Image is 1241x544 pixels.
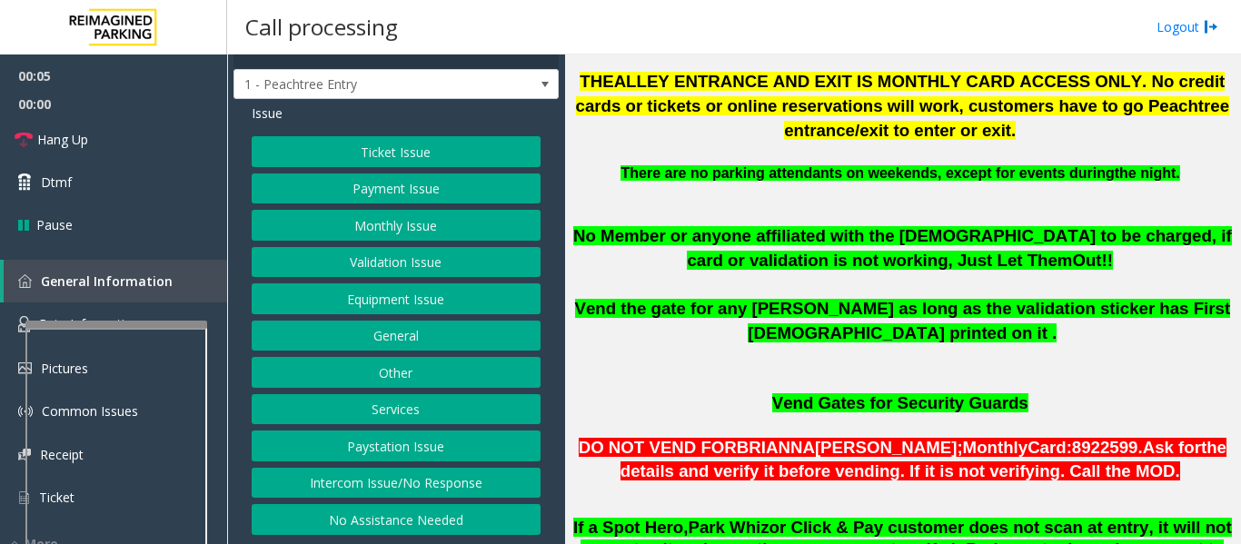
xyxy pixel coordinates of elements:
span: Out!! [1072,251,1113,270]
span: the night [1115,165,1176,181]
span: the details and verify it before vending. If it is not verifying. Call the MOD. [620,438,1226,481]
img: 'icon' [18,490,30,506]
span: Monthly [963,438,1028,457]
span: Card: [1028,438,1072,457]
span: . [1176,165,1179,181]
a: Logout [1157,17,1218,36]
span: THE [580,72,613,91]
span: Issue [252,104,283,123]
span: Vend Gates for Security Guards [772,393,1028,412]
img: 'icon' [18,362,32,374]
span: If a Spot Hero, [573,518,688,537]
button: Services [252,394,541,425]
span: DO NOT VEND FOR [579,438,737,457]
span: Hang Up [37,130,88,149]
img: 'icon' [18,316,30,332]
button: No Assistance Needed [252,504,541,535]
button: Ticket Issue [252,136,541,167]
button: Intercom Issue/No Response [252,468,541,499]
img: logout [1204,17,1218,36]
button: Validation Issue [252,247,541,278]
img: 'icon' [18,274,32,288]
a: General Information [4,260,227,302]
span: Park Whiz [688,518,769,537]
button: Payment Issue [252,173,541,204]
button: Monthly Issue [252,210,541,241]
span: No Member or anyone affiliated with the [DEMOGRAPHIC_DATA] to be charged, if card or validation i... [573,226,1232,270]
span: Ask for [1143,438,1201,457]
img: 'icon' [18,404,33,419]
button: General [252,321,541,351]
img: 'icon' [18,449,31,460]
span: Vend the gate for any [PERSON_NAME] as long as the validation sticker has First [DEMOGRAPHIC_DATA... [575,299,1231,342]
span: ALLEY ENTRANCE AND EXIT IS MONTHLY CARD ACCESS ONLY. No credit cards or tickets or online reserva... [576,72,1230,139]
button: Paystation Issue [252,430,541,461]
span: Rate Information [39,315,140,332]
button: Other [252,357,541,388]
span: [PERSON_NAME]; [815,438,963,457]
h3: Call processing [236,5,407,49]
span: There are no parking attendants on weekends, except for events during [620,165,1114,181]
span: Pause [36,215,73,234]
span: 8922599. [1072,438,1143,457]
span: Dtmf [41,173,72,192]
span: General Information [41,272,173,290]
span: BRIANNA [737,438,815,457]
span: 1 - Peachtree Entry [234,70,493,99]
button: Equipment Issue [252,283,541,314]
